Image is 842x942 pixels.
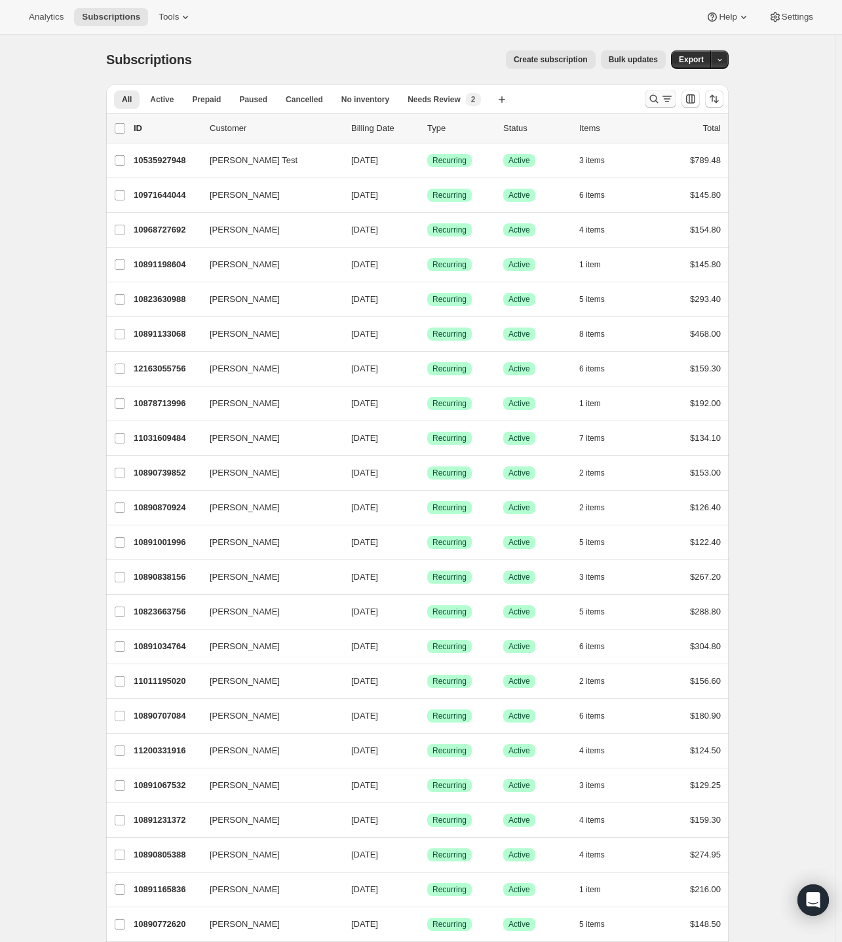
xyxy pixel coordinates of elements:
[134,258,199,271] p: 10891198604
[579,707,619,725] button: 6 items
[508,433,530,443] span: Active
[579,572,605,582] span: 3 items
[432,433,467,443] span: Recurring
[705,90,723,108] button: Sort the results
[432,919,467,930] span: Recurring
[508,294,530,305] span: Active
[351,190,378,200] span: [DATE]
[210,189,280,202] span: [PERSON_NAME]
[579,155,605,166] span: 3 items
[210,709,280,723] span: [PERSON_NAME]
[134,464,721,482] div: 10890739852[PERSON_NAME][DATE]SuccessRecurringSuccessActive2 items$153.00
[210,501,280,514] span: [PERSON_NAME]
[351,122,417,135] p: Billing Date
[134,605,199,618] p: 10823663756
[134,223,199,236] p: 10968727692
[134,536,199,549] p: 10891001996
[159,12,179,22] span: Tools
[202,150,333,171] button: [PERSON_NAME] Test
[508,780,530,791] span: Active
[134,122,199,135] p: ID
[239,94,267,105] span: Paused
[134,360,721,378] div: 12163055756[PERSON_NAME][DATE]SuccessRecurringSuccessActive6 items$159.30
[351,607,378,616] span: [DATE]
[579,537,605,548] span: 5 items
[202,497,333,518] button: [PERSON_NAME]
[579,533,619,552] button: 5 items
[703,122,721,135] p: Total
[601,50,666,69] button: Bulk updates
[579,780,605,791] span: 3 items
[122,94,132,105] span: All
[432,155,467,166] span: Recurring
[134,432,199,445] p: 11031609484
[427,122,493,135] div: Type
[351,815,378,825] span: [DATE]
[202,879,333,900] button: [PERSON_NAME]
[579,919,605,930] span: 5 items
[351,294,378,304] span: [DATE]
[432,780,467,791] span: Recurring
[351,502,378,512] span: [DATE]
[508,884,530,895] span: Active
[579,325,619,343] button: 8 items
[579,711,605,721] span: 6 items
[134,814,199,827] p: 10891231372
[508,225,530,235] span: Active
[579,568,619,586] button: 3 items
[579,225,605,235] span: 4 items
[432,329,467,339] span: Recurring
[579,433,605,443] span: 7 items
[134,255,721,274] div: 10891198604[PERSON_NAME][DATE]SuccessRecurringSuccessActive1 item$145.80
[192,94,221,105] span: Prepaid
[690,190,721,200] span: $145.80
[579,294,605,305] span: 5 items
[690,294,721,304] span: $293.40
[134,293,199,306] p: 10823630988
[782,12,813,22] span: Settings
[508,502,530,513] span: Active
[351,259,378,269] span: [DATE]
[202,289,333,310] button: [PERSON_NAME]
[74,8,148,26] button: Subscriptions
[690,537,721,547] span: $122.40
[579,742,619,760] button: 4 items
[202,740,333,761] button: [PERSON_NAME]
[579,850,605,860] span: 4 items
[134,742,721,760] div: 11200331916[PERSON_NAME][DATE]SuccessRecurringSuccessActive4 items$124.50
[579,151,619,170] button: 3 items
[351,919,378,929] span: [DATE]
[432,607,467,617] span: Recurring
[134,501,199,514] p: 10890870924
[508,676,530,687] span: Active
[210,918,280,931] span: [PERSON_NAME]
[134,533,721,552] div: 10891001996[PERSON_NAME][DATE]SuccessRecurringSuccessActive5 items$122.40
[508,468,530,478] span: Active
[690,850,721,859] span: $274.95
[579,290,619,309] button: 5 items
[432,398,467,409] span: Recurring
[432,745,467,756] span: Recurring
[579,190,605,200] span: 6 items
[579,637,619,656] button: 6 items
[690,572,721,582] span: $267.20
[134,189,199,202] p: 10971644044
[690,398,721,408] span: $192.00
[134,122,721,135] div: IDCustomerBilling DateTypeStatusItemsTotal
[508,919,530,930] span: Active
[508,259,530,270] span: Active
[579,259,601,270] span: 1 item
[210,814,280,827] span: [PERSON_NAME]
[134,499,721,517] div: 10890870924[PERSON_NAME][DATE]SuccessRecurringSuccessActive2 items$126.40
[690,433,721,443] span: $134.10
[134,328,199,341] p: 10891133068
[134,880,721,899] div: 10891165836[PERSON_NAME][DATE]SuccessRecurringSuccessActive1 item$216.00
[579,394,615,413] button: 1 item
[579,846,619,864] button: 4 items
[134,637,721,656] div: 10891034764[PERSON_NAME][DATE]SuccessRecurringSuccessActive6 items$304.80
[134,325,721,343] div: 10891133068[PERSON_NAME][DATE]SuccessRecurringSuccessActive8 items$468.00
[432,641,467,652] span: Recurring
[432,502,467,513] span: Recurring
[579,122,645,135] div: Items
[690,364,721,373] span: $159.30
